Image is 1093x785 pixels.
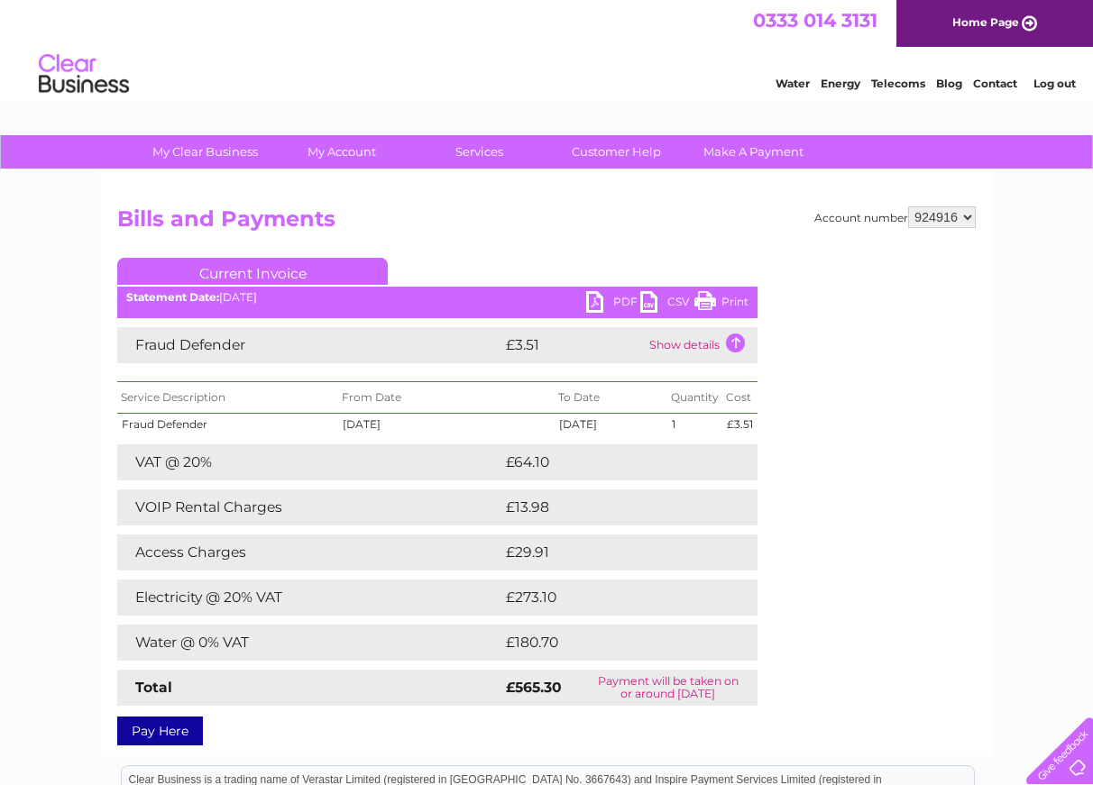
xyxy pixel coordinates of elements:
[338,382,555,414] th: From Date
[753,9,877,32] a: 0333 014 3131
[586,291,640,317] a: PDF
[117,580,501,616] td: Electricity @ 20% VAT
[117,327,501,363] td: Fraud Defender
[135,679,172,696] strong: Total
[117,625,501,661] td: Water @ 0% VAT
[936,77,962,90] a: Blog
[973,77,1017,90] a: Contact
[501,580,724,616] td: £273.10
[506,679,562,696] strong: £565.30
[268,135,417,169] a: My Account
[126,290,219,304] b: Statement Date:
[117,206,976,241] h2: Bills and Payments
[722,382,758,414] th: Cost
[814,206,976,228] div: Account number
[117,444,501,480] td: VAT @ 20%
[117,382,338,414] th: Service Description
[117,489,501,525] td: VOIP Rental Charges
[1033,77,1076,90] a: Log out
[117,291,758,304] div: [DATE]
[645,327,758,363] td: Show details
[501,534,720,570] td: £29.91
[38,47,130,102] img: logo.png
[679,135,828,169] a: Make A Payment
[117,534,501,570] td: Access Charges
[117,414,338,435] td: Fraud Defender
[501,327,645,363] td: £3.51
[555,414,667,435] td: [DATE]
[405,135,554,169] a: Services
[694,291,749,317] a: Print
[821,77,860,90] a: Energy
[667,414,722,435] td: 1
[871,77,925,90] a: Telecoms
[640,291,694,317] a: CSV
[555,382,667,414] th: To Date
[776,77,810,90] a: Water
[122,10,974,87] div: Clear Business is a trading name of Verastar Limited (registered in [GEOGRAPHIC_DATA] No. 3667643...
[131,135,280,169] a: My Clear Business
[722,414,758,435] td: £3.51
[501,444,720,480] td: £64.10
[501,489,720,525] td: £13.98
[338,414,555,435] td: [DATE]
[542,135,691,169] a: Customer Help
[501,625,725,661] td: £180.70
[667,382,722,414] th: Quantity
[579,670,758,706] td: Payment will be taken on or around [DATE]
[117,717,203,745] a: Pay Here
[117,258,388,285] a: Current Invoice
